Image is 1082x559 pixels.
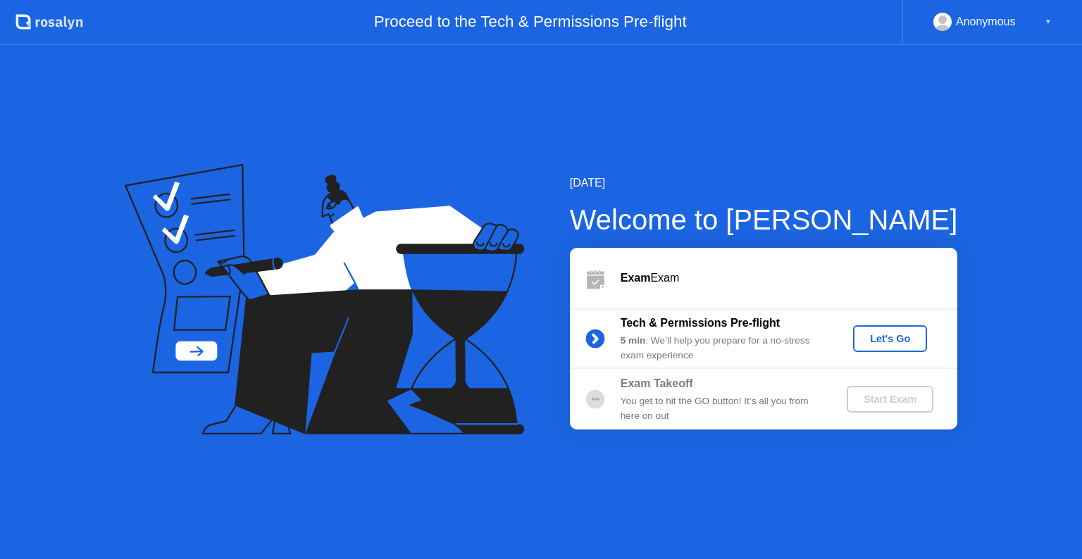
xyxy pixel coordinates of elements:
[847,386,933,413] button: Start Exam
[956,13,1016,31] div: Anonymous
[1045,13,1052,31] div: ▼
[621,394,823,423] div: You get to hit the GO button! It’s all you from here on out
[570,175,958,191] div: [DATE]
[621,317,780,329] b: Tech & Permissions Pre-flight
[621,335,646,346] b: 5 min
[859,333,921,344] div: Let's Go
[570,199,958,241] div: Welcome to [PERSON_NAME]
[621,270,957,287] div: Exam
[853,325,927,352] button: Let's Go
[621,272,651,284] b: Exam
[621,377,693,389] b: Exam Takeoff
[621,334,823,363] div: : We’ll help you prepare for a no-stress exam experience
[852,394,928,405] div: Start Exam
